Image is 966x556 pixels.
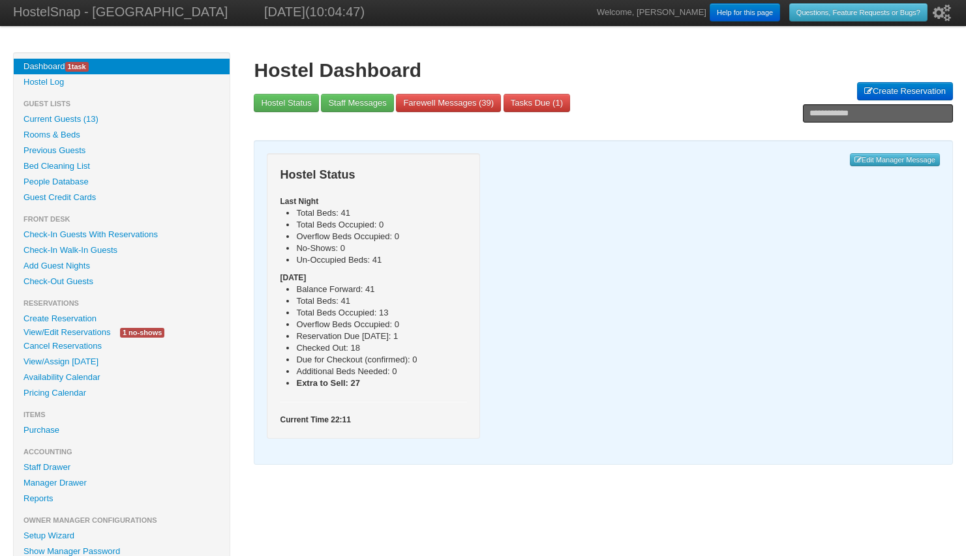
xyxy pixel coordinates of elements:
[14,258,230,274] a: Add Guest Nights
[296,378,360,388] b: Extra to Sell: 27
[254,94,318,112] a: Hostel Status
[14,512,230,528] li: Owner Manager Configurations
[14,190,230,205] a: Guest Credit Cards
[789,3,928,22] a: Questions, Feature Requests or Bugs?
[296,330,466,342] li: Reservation Due [DATE]: 1
[14,325,120,339] a: View/Edit Reservations
[14,528,230,544] a: Setup Wizard
[14,370,230,385] a: Availability Calendar
[296,295,466,307] li: Total Beds: 41
[296,207,466,219] li: Total Beds: 41
[296,242,466,254] li: No-Shows: 0
[305,5,365,19] span: (10:04:47)
[296,231,466,242] li: Overflow Beds Occupied: 0
[254,59,953,82] h1: Hostel Dashboard
[14,274,230,289] a: Check-Out Guests
[296,366,466,377] li: Additional Beds Needed: 0
[14,143,230,158] a: Previous Guests
[555,98,560,108] span: 1
[14,407,230,422] li: Items
[14,338,230,354] a: Cancel Reservations
[14,444,230,460] li: Accounting
[14,422,230,438] a: Purchase
[296,319,466,330] li: Overflow Beds Occupied: 0
[14,59,230,74] a: Dashboard1task
[857,82,953,100] a: Create Reservation
[14,111,230,127] a: Current Guests (13)
[504,94,570,112] a: Tasks Due (1)
[296,219,466,231] li: Total Beds Occupied: 0
[933,5,951,22] i: Setup Wizard
[280,166,466,184] h3: Hostel Status
[110,325,174,339] a: 1 no-shows
[14,311,230,327] a: Create Reservation
[14,460,230,475] a: Staff Drawer
[14,74,230,90] a: Hostel Log
[280,196,466,207] h5: Last Night
[710,3,780,22] a: Help for this page
[14,127,230,143] a: Rooms & Beds
[65,62,89,72] span: task
[14,211,230,227] li: Front Desk
[296,342,466,354] li: Checked Out: 18
[850,153,940,166] a: Edit Manager Message
[296,354,466,366] li: Due for Checkout (confirmed): 0
[396,94,501,112] a: Farewell Messages (39)
[296,307,466,319] li: Total Beds Occupied: 13
[14,242,230,258] a: Check-In Walk-In Guests
[280,272,466,284] h5: [DATE]
[68,63,72,70] span: 1
[120,328,164,338] span: 1 no-shows
[481,98,491,108] span: 39
[14,174,230,190] a: People Database
[14,96,230,111] li: Guest Lists
[14,158,230,174] a: Bed Cleaning List
[321,94,393,112] a: Staff Messages
[14,475,230,491] a: Manager Drawer
[280,414,466,426] h5: Current Time 22:11
[296,254,466,266] li: Un-Occupied Beds: 41
[14,491,230,506] a: Reports
[14,227,230,242] a: Check-In Guests With Reservations
[14,354,230,370] a: View/Assign [DATE]
[14,295,230,311] li: Reservations
[14,385,230,401] a: Pricing Calendar
[296,284,466,295] li: Balance Forward: 41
